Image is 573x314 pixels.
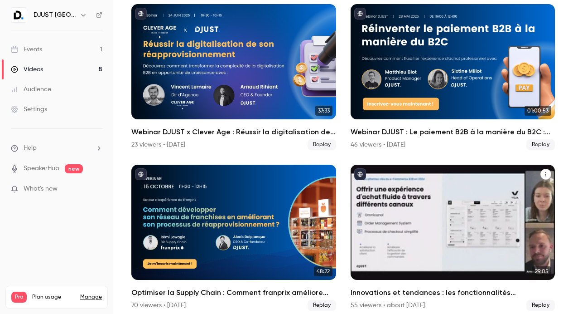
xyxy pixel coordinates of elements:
[34,10,76,20] h6: DJUST [GEOGRAPHIC_DATA]
[24,164,59,173] a: SpeakerHub
[351,287,555,298] h2: Innovations et tendances : les fonctionnalités incontournables du eCommerce B2B en 2024
[525,106,551,116] span: 01:00:53
[24,184,58,194] span: What's new
[65,164,83,173] span: new
[11,292,27,303] span: Pro
[314,266,332,276] span: 48:22
[135,8,147,20] button: published
[351,301,425,310] div: 55 viewers • about [DATE]
[131,165,336,311] li: Optimiser la Supply Chain : Comment franprix améliore son réapprovisionnement avec DJUST
[532,266,551,276] span: 29:05
[315,106,332,116] span: 37:33
[351,165,555,311] a: 29:05Innovations et tendances : les fonctionnalités incontournables du eCommerce B2B en 202455 vi...
[11,65,43,74] div: Videos
[11,45,42,54] div: Events
[11,85,51,94] div: Audience
[308,300,336,311] span: Replay
[351,127,555,137] h2: Webinar DJUST : Le paiement B2B à la manière du B2C : méthodes, résultats & cas d’usage
[131,4,336,150] li: Webinar DJUST x Clever Age : Réussir la digitalisation de son réapprovisionnement
[351,4,555,150] li: Webinar DJUST : Le paiement B2B à la manière du B2C : méthodes, résultats & cas d’usage
[135,168,147,180] button: published
[351,4,555,150] a: 01:00:53Webinar DJUST : Le paiement B2B à la manière du B2C : méthodes, résultats & cas d’usage46...
[11,8,26,22] img: DJUST France
[131,4,336,150] a: 37:33Webinar DJUST x Clever Age : Réussir la digitalisation de son réapprovisionnement23 viewers ...
[526,139,555,150] span: Replay
[354,8,366,20] button: published
[131,165,336,311] a: 48:22Optimiser la Supply Chain : Comment franprix améliore son réapprovisionnement avec DJUST70 v...
[91,185,102,193] iframe: Noticeable Trigger
[354,168,366,180] button: published
[131,140,185,149] div: 23 viewers • [DATE]
[32,294,75,301] span: Plan usage
[11,105,47,114] div: Settings
[308,139,336,150] span: Replay
[351,165,555,311] li: Innovations et tendances : les fonctionnalités incontournables du eCommerce B2B en 2024
[24,143,37,153] span: Help
[131,287,336,298] h2: Optimiser la Supply Chain : Comment franprix améliore son réapprovisionnement avec DJUST
[131,301,186,310] div: 70 viewers • [DATE]
[526,300,555,311] span: Replay
[131,127,336,137] h2: Webinar DJUST x Clever Age : Réussir la digitalisation de son réapprovisionnement
[80,294,102,301] a: Manage
[351,140,405,149] div: 46 viewers • [DATE]
[11,143,102,153] li: help-dropdown-opener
